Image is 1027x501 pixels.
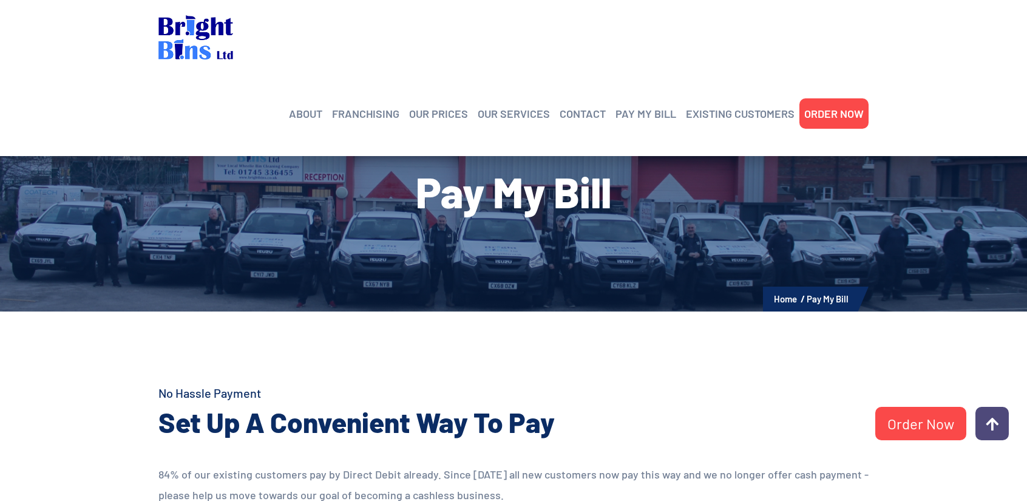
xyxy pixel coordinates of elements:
a: ABOUT [289,104,322,123]
a: CONTACT [560,104,606,123]
h2: Set Up A Convenient Way To Pay [158,404,614,440]
a: ORDER NOW [804,104,864,123]
a: PAY MY BILL [615,104,676,123]
li: Pay My Bill [807,291,849,307]
a: OUR SERVICES [478,104,550,123]
a: Order Now [875,407,966,440]
a: Home [774,293,797,304]
a: EXISTING CUSTOMERS [686,104,795,123]
a: OUR PRICES [409,104,468,123]
h4: No Hassle Payment [158,384,614,401]
h1: Pay My Bill [158,170,869,213]
a: FRANCHISING [332,104,399,123]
